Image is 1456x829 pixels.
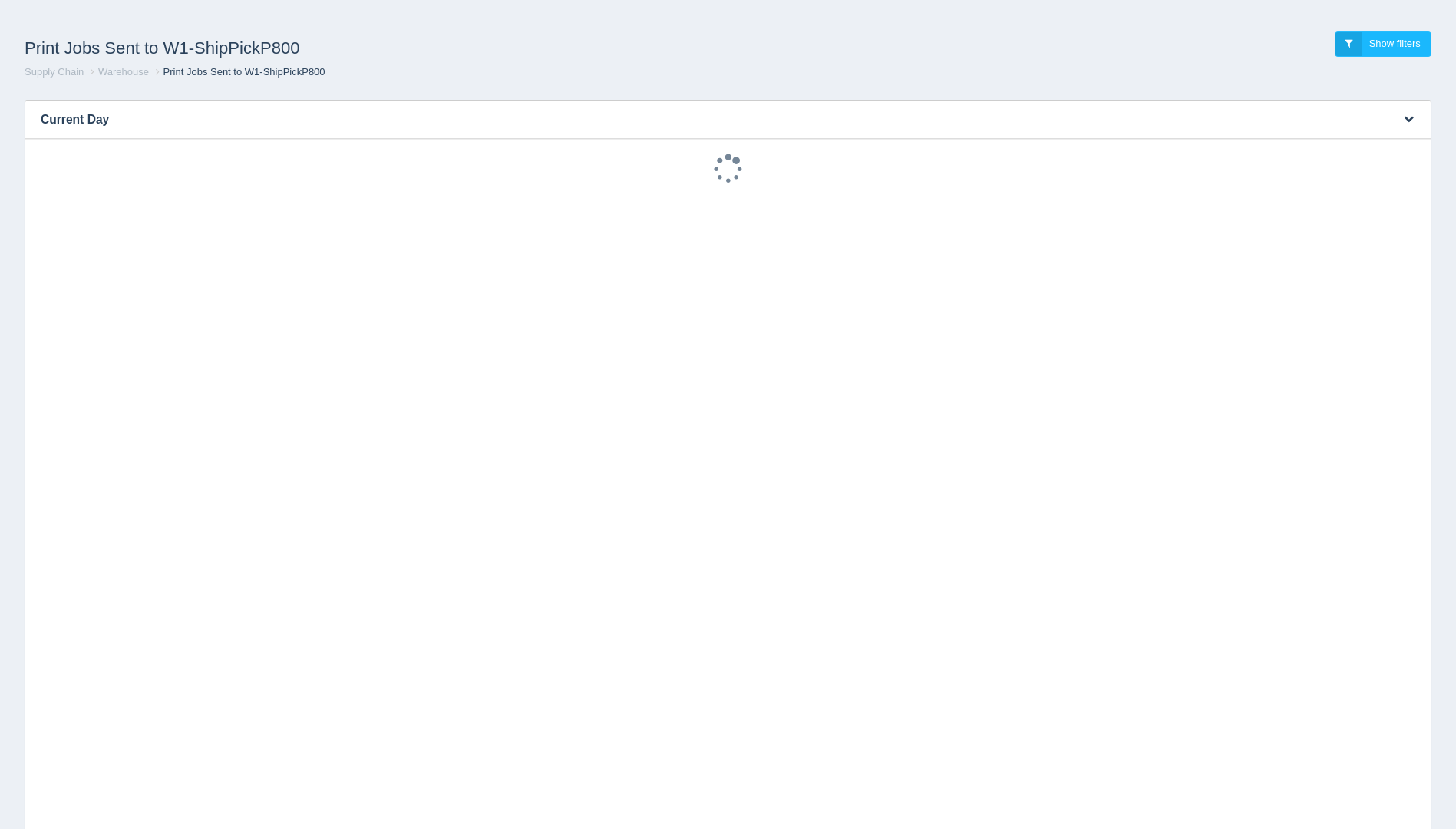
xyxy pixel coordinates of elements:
[152,65,325,80] li: Print Jobs Sent to W1-ShipPickP800
[25,101,1384,139] h3: Current Day
[1335,31,1431,57] a: Show filters
[25,66,84,78] a: Supply Chain
[98,66,149,78] a: Warehouse
[25,31,728,65] h1: Print Jobs Sent to W1-ShipPickP800
[1369,38,1421,49] span: Show filters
